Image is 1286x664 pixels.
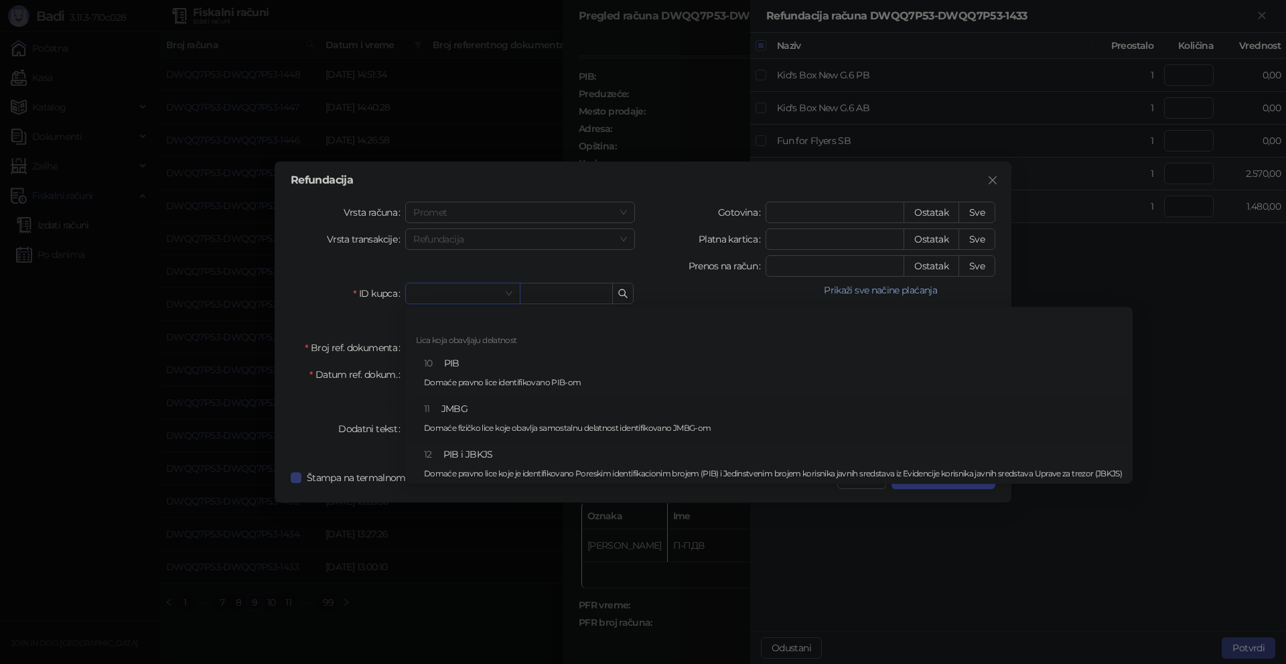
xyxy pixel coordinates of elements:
button: Sve [958,255,995,277]
label: Vrsta transakcije [327,228,406,250]
label: Vrsta računa [344,202,406,223]
label: Gotovina [718,202,766,223]
button: Sve [958,228,995,250]
button: Ostatak [904,228,959,250]
div: Lica koja obavljaju delatnost [408,331,1130,352]
span: 11 [424,403,430,415]
div: PIB [424,356,1122,395]
label: ID kupca [353,283,405,304]
button: Prikaži sve načine plaćanja [766,282,995,298]
span: Refundacija [413,229,627,249]
span: 12 [424,448,432,460]
button: Close [982,170,1003,191]
label: Dodatni tekst [338,418,405,440]
button: Ostatak [904,255,959,277]
label: Datum ref. dokum. [309,364,405,385]
span: 10 [424,357,433,369]
button: Sve [958,202,995,223]
p: Domaće pravno lice identifikovano PIB-om [424,379,1122,387]
label: Platna kartica [699,228,766,250]
div: Refundacija [291,175,995,186]
button: Ostatak [904,202,959,223]
span: Promet [413,202,627,222]
label: Prenos na račun [689,255,766,277]
span: close [987,175,998,186]
label: Broj ref. dokumenta [305,337,405,358]
p: Domaće fizičko lice koje obavlja samostalnu delatnost identifikovano JMBG-om [424,424,1122,432]
div: JMBG [424,401,1122,440]
span: Zatvori [982,175,1003,186]
p: Domaće pravno lice koje je identifikovano Poreskim identifikacionim brojem (PIB) i Jedinstvenim b... [424,470,1122,478]
span: Štampa na termalnom štampaču [301,470,457,485]
div: PIB i JBKJS [424,447,1122,486]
